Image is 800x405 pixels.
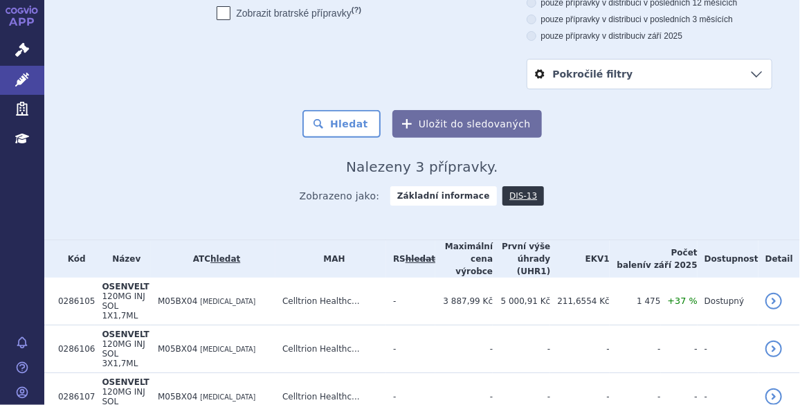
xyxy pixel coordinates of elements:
a: DIS-13 [502,186,544,206]
td: - [610,325,661,373]
th: První výše úhrady (UHR1) [493,240,550,278]
abbr: (?) [352,6,361,15]
span: [MEDICAL_DATA] [200,345,255,353]
td: - [550,325,610,373]
td: 0286105 [51,278,95,325]
td: 5 000,91 Kč [493,278,550,325]
td: - [698,325,758,373]
a: detail [765,293,782,309]
td: 3 887,99 Kč [435,278,493,325]
th: ATC [151,240,275,278]
a: detail [765,388,782,405]
td: - [493,325,550,373]
label: pouze přípravky v distribuci [527,30,772,42]
strong: Základní informace [390,186,497,206]
span: OSENVELT [102,282,149,291]
span: v září 2025 [642,31,682,41]
td: 0286106 [51,325,95,373]
span: M05BX04 [158,344,197,354]
td: - [386,325,435,373]
span: 120MG INJ SOL 3X1,7ML [102,339,145,368]
span: 120MG INJ SOL 1X1,7ML [102,291,145,321]
td: Celltrion Healthc... [275,278,386,325]
button: Uložit do sledovaných [392,110,542,138]
th: Maximální cena výrobce [435,240,493,278]
button: Hledat [302,110,381,138]
th: Dostupnost [698,240,758,278]
th: MAH [275,240,386,278]
td: 1 475 [610,278,661,325]
th: Kód [51,240,95,278]
span: [MEDICAL_DATA] [200,298,255,305]
span: M05BX04 [158,392,197,402]
td: - [386,278,435,325]
th: EKV1 [550,240,610,278]
td: Dostupný [698,278,758,325]
th: Detail [758,240,800,278]
span: v září 2025 [646,260,698,270]
span: +37 % [668,296,698,306]
span: M05BX04 [158,296,197,306]
del: hledat [406,254,435,264]
a: vyhledávání neobsahuje žádnou platnou referenční skupinu [406,254,435,264]
span: [MEDICAL_DATA] [200,393,255,401]
a: Pokročilé filtry [527,60,772,89]
span: OSENVELT [102,377,149,387]
td: - [435,325,493,373]
td: 211,6554 Kč [550,278,610,325]
th: Název [95,240,151,278]
a: detail [765,341,782,357]
td: Celltrion Healthc... [275,325,386,373]
span: OSENVELT [102,330,149,339]
a: hledat [210,254,240,264]
th: Počet balení [610,240,698,278]
span: Zobrazeno jako: [300,186,380,206]
th: RS [386,240,435,278]
label: Zobrazit bratrské přípravky [217,6,361,20]
label: pouze přípravky v distribuci v posledních 3 měsících [527,14,772,25]
span: Nalezeny 3 přípravky. [346,159,498,175]
td: - [661,325,698,373]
